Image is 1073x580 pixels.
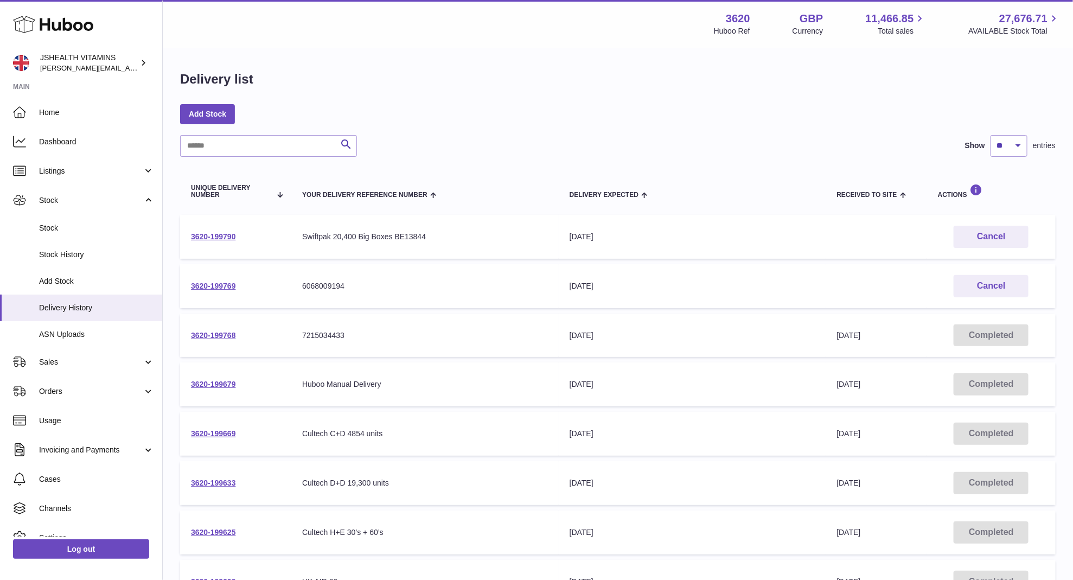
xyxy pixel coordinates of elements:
span: Total sales [878,26,926,36]
div: [DATE] [570,379,815,390]
span: [DATE] [837,429,861,438]
div: Cultech H+E 30’s + 60’s [302,527,548,538]
div: JSHEALTH VITAMINS [40,53,138,73]
a: 3620-199669 [191,429,236,438]
a: 3620-199625 [191,528,236,537]
div: [DATE] [570,330,815,341]
a: 3620-199790 [191,232,236,241]
span: Received to Site [837,192,897,199]
span: entries [1033,141,1056,151]
span: Stock [39,223,154,233]
span: [DATE] [837,528,861,537]
div: Huboo Manual Delivery [302,379,548,390]
span: ASN Uploads [39,329,154,340]
div: [DATE] [570,527,815,538]
div: [DATE] [570,429,815,439]
div: [DATE] [570,232,815,242]
a: 3620-199679 [191,380,236,388]
span: Home [39,107,154,118]
span: Add Stock [39,276,154,286]
div: Huboo Ref [714,26,750,36]
a: 11,466.85 Total sales [865,11,926,36]
span: Usage [39,416,154,426]
span: Orders [39,386,143,397]
span: Sales [39,357,143,367]
div: Actions [938,184,1045,199]
span: Unique Delivery Number [191,184,271,199]
div: [DATE] [570,478,815,488]
span: [DATE] [837,479,861,487]
span: Settings [39,533,154,543]
span: [DATE] [837,380,861,388]
span: [DATE] [837,331,861,340]
a: 27,676.71 AVAILABLE Stock Total [968,11,1060,36]
strong: 3620 [726,11,750,26]
div: Swiftpak 20,400 Big Boxes BE13844 [302,232,548,242]
div: Cultech D+D 19,300 units [302,478,548,488]
span: Listings [39,166,143,176]
div: 6068009194 [302,281,548,291]
strong: GBP [800,11,823,26]
div: 7215034433 [302,330,548,341]
span: Stock [39,195,143,206]
a: 3620-199633 [191,479,236,487]
div: Cultech C+D 4854 units [302,429,548,439]
span: 27,676.71 [999,11,1048,26]
a: 3620-199768 [191,331,236,340]
span: Stock History [39,250,154,260]
span: Invoicing and Payments [39,445,143,455]
span: Delivery Expected [570,192,638,199]
a: Log out [13,539,149,559]
span: Dashboard [39,137,154,147]
div: Currency [793,26,823,36]
h1: Delivery list [180,71,253,88]
span: Delivery History [39,303,154,313]
label: Show [965,141,985,151]
span: 11,466.85 [865,11,914,26]
span: Channels [39,503,154,514]
a: Add Stock [180,104,235,124]
span: Your Delivery Reference Number [302,192,427,199]
span: Cases [39,474,154,485]
span: [PERSON_NAME][EMAIL_ADDRESS][DOMAIN_NAME] [40,63,218,72]
button: Cancel [954,226,1029,248]
div: [DATE] [570,281,815,291]
span: AVAILABLE Stock Total [968,26,1060,36]
button: Cancel [954,275,1029,297]
a: 3620-199769 [191,282,236,290]
img: francesca@jshealthvitamins.com [13,55,29,71]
